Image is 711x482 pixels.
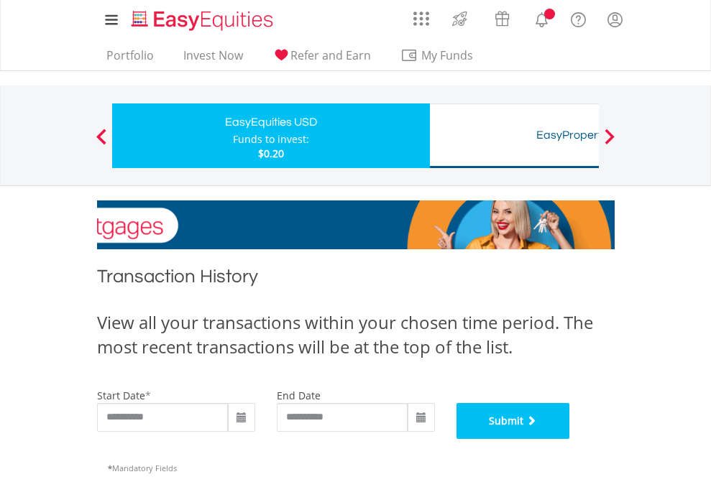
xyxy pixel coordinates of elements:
div: EasyEquities USD [121,112,421,132]
img: EasyMortage Promotion Banner [97,200,615,249]
h1: Transaction History [97,264,615,296]
span: My Funds [400,46,495,65]
label: start date [97,389,145,402]
a: My Profile [597,4,633,35]
label: end date [277,389,321,402]
img: vouchers-v2.svg [490,7,514,30]
div: View all your transactions within your chosen time period. The most recent transactions will be a... [97,310,615,360]
span: Mandatory Fields [108,463,177,473]
img: EasyEquities_Logo.png [129,9,279,32]
a: AppsGrid [404,4,439,27]
button: Next [595,136,624,150]
div: Funds to invest: [233,132,309,147]
a: Vouchers [481,4,523,30]
a: FAQ's and Support [560,4,597,32]
span: Refer and Earn [290,47,371,63]
img: grid-menu-icon.svg [413,11,429,27]
a: Notifications [523,4,560,32]
button: Submit [457,403,570,439]
img: thrive-v2.svg [448,7,472,30]
a: Refer and Earn [267,48,377,70]
button: Previous [87,136,116,150]
a: Home page [126,4,279,32]
span: $0.20 [258,147,284,160]
a: Portfolio [101,48,160,70]
a: Invest Now [178,48,249,70]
